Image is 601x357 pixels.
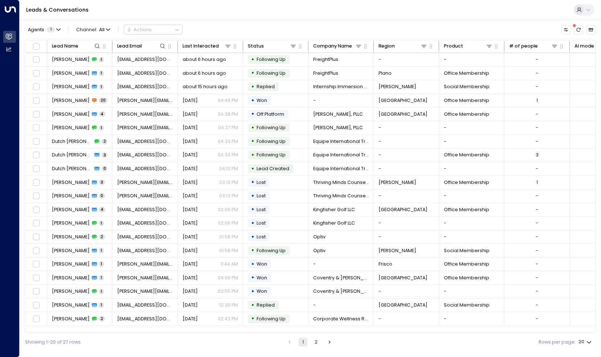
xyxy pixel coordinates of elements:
[52,56,90,63] span: Adam Sedaka
[32,151,40,159] span: Toggle select row
[444,42,463,50] div: Product
[257,70,286,76] span: Following Up
[379,179,416,186] span: Allen
[586,25,596,34] button: Archived Leads
[99,302,104,308] span: 1
[444,111,489,118] span: Office Membership
[99,289,104,294] span: 1
[257,206,266,213] span: Lost
[219,302,238,308] p: 12:30 PM
[52,261,90,267] span: Anna Turney
[183,83,228,90] span: about 15 hours ago
[183,97,198,104] span: Yesterday
[117,56,173,63] span: asedaka@freightplus.io
[536,70,538,77] div: -
[313,247,326,254] span: Optiv
[251,81,254,93] div: •
[251,231,254,243] div: •
[52,83,90,90] span: Gerald Turner
[102,166,107,171] span: 0
[99,261,104,267] span: 1
[374,189,439,203] td: -
[99,248,104,253] span: 1
[257,83,275,90] span: Replied
[218,288,238,295] p: 02:55 PM
[248,42,264,50] div: Status
[26,6,89,13] a: Leads & Conversations
[183,302,198,308] span: Oct 08, 2025
[32,274,40,282] span: Toggle select row
[117,234,173,240] span: lauren.peacock@optiv.com
[28,28,44,32] span: Agents
[52,275,90,281] span: Chris Wellborn
[117,70,173,77] span: asedaka@freightplus.io
[183,234,198,240] span: Yesterday
[183,152,198,158] span: Yesterday
[379,42,395,50] div: Region
[325,338,334,346] button: Go to next page
[52,220,90,226] span: Fiona Cohen
[313,70,338,77] span: FreightPlus
[536,111,538,118] div: -
[99,98,107,103] span: 20
[308,94,374,107] td: -
[219,179,238,186] p: 03:13 PM
[32,97,40,105] span: Toggle select row
[248,42,297,50] div: Status
[536,261,538,267] div: -
[52,302,90,308] span: Chris Hornbuckle
[124,25,183,34] button: Actions
[183,179,198,186] span: Yesterday
[99,316,105,321] span: 2
[439,53,504,66] td: -
[102,152,107,158] span: 3
[32,69,40,78] span: Toggle select row
[52,247,90,254] span: Lauren Peacock
[536,302,538,308] div: -
[117,288,173,295] span: chris.wellborn@coventryandgattis.com
[308,258,374,271] td: -
[257,261,267,267] span: Won
[251,245,254,256] div: •
[313,56,338,63] span: FreightPlus
[32,315,40,323] span: Toggle select row
[219,234,238,240] p: 01:58 PM
[536,234,538,240] div: -
[183,42,219,50] div: Last Interacted
[251,136,254,147] div: •
[32,301,40,309] span: Toggle select row
[52,42,101,50] div: Lead Name
[313,165,369,172] span: Equipe International Trust
[99,57,104,62] span: 1
[52,165,93,172] span: Dutch Blackwell
[47,27,55,32] span: 1
[99,70,104,76] span: 1
[52,316,90,322] span: Freddy Sotelo
[32,178,40,186] span: Toggle select row
[32,83,40,91] span: Toggle select row
[374,230,439,244] td: -
[257,316,286,322] span: Following Up
[374,121,439,135] td: -
[52,193,90,199] span: Tara Willson
[536,138,538,145] div: -
[536,179,538,186] div: 1
[117,247,173,254] span: lauren.peacock@optiv.com
[439,162,504,176] td: -
[117,152,173,158] span: dutchblackwell07@gmail.com
[218,152,238,158] p: 04:34 PM
[117,165,173,172] span: dutchblackwell07@gmail.com
[574,25,583,34] span: There are new threads available. Refresh the grid to view the latest updates.
[251,190,254,202] div: •
[257,288,267,294] span: Won
[117,275,173,281] span: chris.wellborn@coventryandgattis.com
[374,53,439,66] td: -
[251,177,254,188] div: •
[218,124,238,131] p: 04:27 PM
[439,189,504,203] td: -
[536,152,539,158] div: 3
[117,83,173,90] span: gt@goodventuresteam.com
[117,206,173,213] span: fcohen9601@gmail.com
[117,302,173,308] span: chrishornbuckle@mac.com
[219,165,238,172] p: 04:01 PM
